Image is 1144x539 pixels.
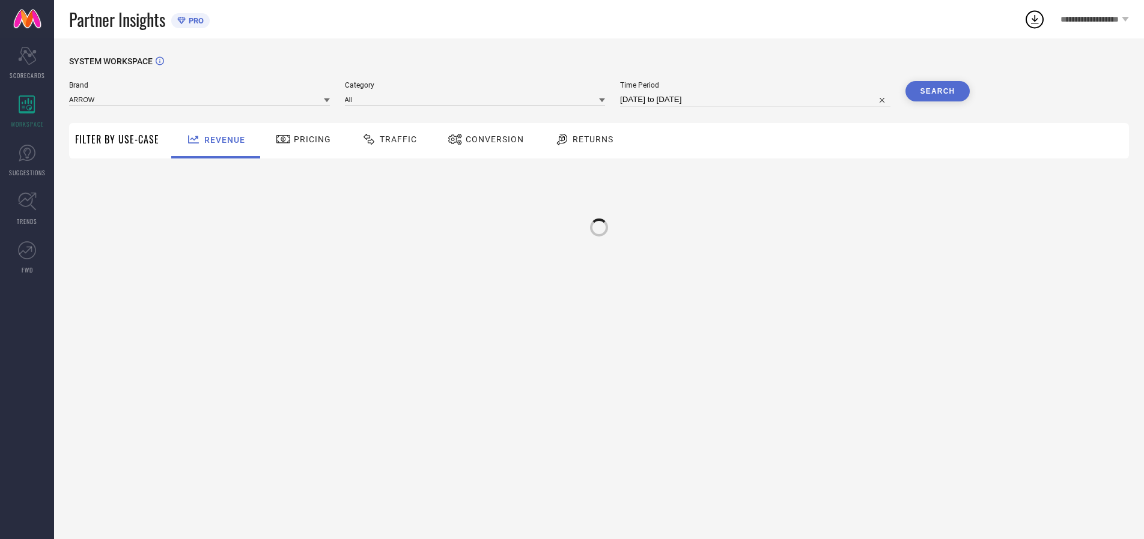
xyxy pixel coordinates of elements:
[345,81,606,89] span: Category
[10,71,45,80] span: SCORECARDS
[75,132,159,146] span: Filter By Use-Case
[204,135,245,145] span: Revenue
[69,56,153,66] span: SYSTEM WORKSPACE
[620,81,890,89] span: Time Period
[22,265,33,274] span: FWD
[294,134,331,144] span: Pricing
[69,7,165,32] span: Partner Insights
[186,16,204,25] span: PRO
[905,81,970,101] button: Search
[11,119,44,128] span: WORKSPACE
[573,134,613,144] span: Returns
[466,134,524,144] span: Conversion
[380,134,417,144] span: Traffic
[620,92,890,107] input: Select time period
[1024,8,1045,30] div: Open download list
[69,81,330,89] span: Brand
[9,168,46,177] span: SUGGESTIONS
[17,217,37,226] span: TRENDS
